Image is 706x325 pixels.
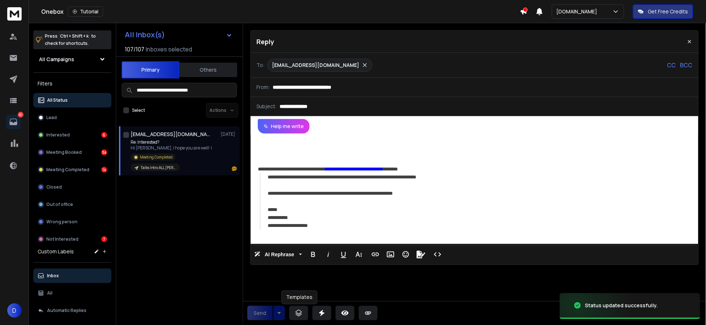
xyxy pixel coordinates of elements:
div: Status updated successfully. [585,302,658,309]
h1: All Inbox(s) [125,31,165,38]
h3: Inboxes selected [146,45,192,54]
button: Automatic Replies [33,303,111,318]
button: Signature [414,247,428,262]
button: All [33,286,111,300]
button: D [7,303,22,318]
p: To: [256,62,264,69]
div: Templates [282,291,318,304]
div: 34 [101,149,107,155]
p: 61 [18,112,24,118]
span: Ctrl + Shift + k [59,32,90,40]
button: Interested6 [33,128,111,142]
p: Talks Intro ALL [PERSON_NAME]@ #20250701 [141,165,175,170]
button: All Inbox(s) [119,28,238,42]
span: AI Rephrase [263,252,296,258]
button: More Text [352,247,366,262]
p: Meeting Completed [46,167,89,173]
label: Select [132,107,145,113]
button: Wrong person [33,215,111,229]
p: From: [256,84,270,91]
div: 7 [101,236,107,242]
p: [DOMAIN_NAME] [557,8,600,15]
button: AI Rephrase [253,247,303,262]
button: Help me write [258,119,310,134]
button: Get Free Credits [633,4,693,19]
button: Meeting Booked34 [33,145,111,160]
p: Subject: [256,103,277,110]
a: 61 [6,115,21,129]
button: Tutorial [68,7,103,17]
button: Insert Image (Ctrl+P) [384,247,397,262]
p: All [47,290,52,296]
p: Inbox [47,273,59,279]
h1: All Campaigns [39,56,74,63]
p: Wrong person [46,219,77,225]
button: Bold (Ctrl+B) [306,247,320,262]
p: Interested [46,132,70,138]
p: Lead [46,115,57,121]
button: Not Interested7 [33,232,111,246]
button: All Campaigns [33,52,111,67]
button: Out of office [33,197,111,212]
div: 14 [101,167,107,173]
p: Not Interested [46,236,78,242]
button: Meeting Completed14 [33,162,111,177]
p: Out of office [46,202,73,207]
button: Primary [122,61,179,79]
button: Italic (Ctrl+I) [322,247,335,262]
h3: Custom Labels [38,248,74,255]
p: Hi [PERSON_NAME], I hope you are well! I [131,145,217,151]
p: Get Free Credits [648,8,688,15]
p: BCC [680,61,693,69]
p: Meeting Completed [140,155,173,160]
button: Others [179,62,237,78]
button: Code View [431,247,445,262]
p: Closed [46,184,62,190]
p: CC [667,61,676,69]
div: 6 [101,132,107,138]
button: All Status [33,93,111,107]
button: Closed [33,180,111,194]
button: Insert Link (Ctrl+K) [369,247,382,262]
p: All Status [47,97,68,103]
button: Inbox [33,269,111,283]
h1: [EMAIL_ADDRESS][DOMAIN_NAME] [131,131,210,138]
button: Emoticons [399,247,413,262]
p: [EMAIL_ADDRESS][DOMAIN_NAME] [272,62,359,69]
p: Automatic Replies [47,308,86,313]
div: Onebox [41,7,520,17]
p: Press to check for shortcuts. [45,33,96,47]
button: Lead [33,110,111,125]
p: Re: Interested? [131,139,217,145]
span: 107 / 107 [125,45,144,54]
h3: Filters [33,79,111,89]
button: Underline (Ctrl+U) [337,247,350,262]
p: [DATE] [221,131,237,137]
p: Reply [256,37,274,47]
p: Meeting Booked [46,149,82,155]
